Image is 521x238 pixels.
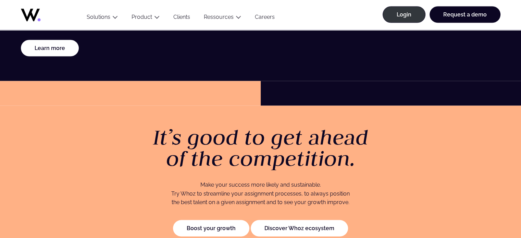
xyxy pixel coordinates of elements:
a: Product [132,14,152,20]
a: Discover Whoz ecosystem [251,220,348,237]
button: Product [125,14,166,23]
a: Ressources [204,14,234,20]
a: Careers [248,14,282,23]
a: Clients [166,14,197,23]
a: Request a demo [430,7,500,23]
p: Make your success more likely and sustainable. Try Whoz to streamline your assignment processes, ... [143,180,379,206]
a: Learn more [21,40,79,57]
button: Solutions [80,14,125,23]
em: It’s good to get ahead of the competition. [153,123,368,172]
iframe: Chatbot [476,193,511,228]
a: Boost your growth [173,220,249,237]
a: Login [383,7,425,23]
button: Ressources [197,14,248,23]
